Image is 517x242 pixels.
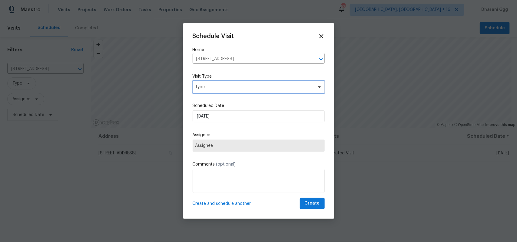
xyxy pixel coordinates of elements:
[193,201,251,207] span: Create and schedule another
[195,143,322,148] span: Assignee
[193,54,308,64] input: Enter in an address
[193,47,325,53] label: Home
[216,162,236,166] span: (optional)
[193,73,325,79] label: Visit Type
[305,200,320,207] span: Create
[300,198,325,209] button: Create
[318,33,325,40] span: Close
[193,161,325,167] label: Comments
[195,84,313,90] span: Type
[317,55,325,63] button: Open
[193,132,325,138] label: Assignee
[193,110,325,122] input: M/D/YYYY
[193,33,234,39] span: Schedule Visit
[193,103,325,109] label: Scheduled Date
